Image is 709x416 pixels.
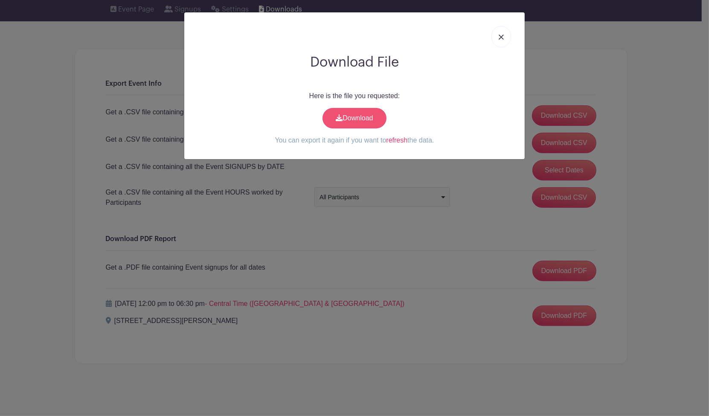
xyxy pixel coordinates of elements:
[386,137,407,144] a: refresh
[191,54,518,70] h2: Download File
[191,91,518,101] p: Here is the file you requested:
[191,135,518,145] p: You can export it again if you want to the data.
[323,108,386,128] a: Download
[499,35,504,40] img: close_button-5f87c8562297e5c2d7936805f587ecaba9071eb48480494691a3f1689db116b3.svg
